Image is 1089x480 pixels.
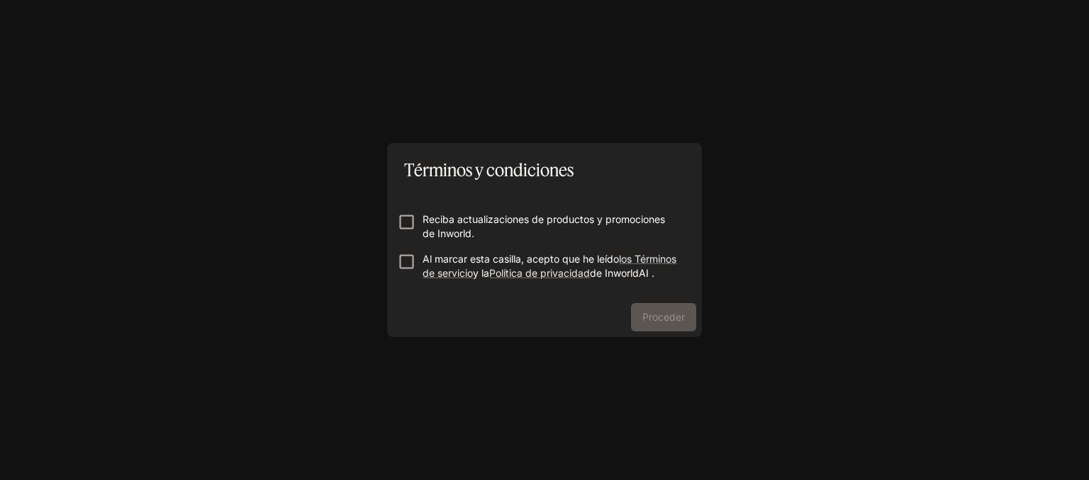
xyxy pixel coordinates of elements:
[489,267,590,279] a: Política de privacidad
[404,159,574,181] font: Términos y condiciones
[423,253,619,265] font: Al marcar esta casilla, acepto que he leído
[423,213,665,239] font: Reciba actualizaciones de productos y promociones de Inworld.
[473,267,489,279] font: y la
[590,267,654,279] font: de InworldAI .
